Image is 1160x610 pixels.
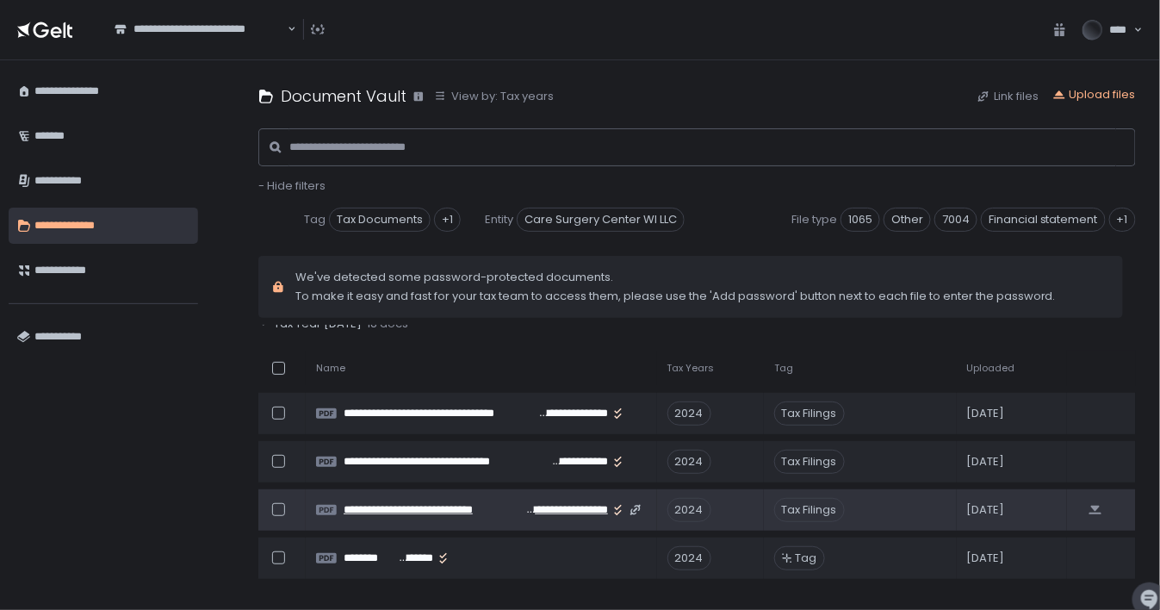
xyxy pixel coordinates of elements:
input: Search for option [115,37,286,54]
span: 7004 [934,208,977,232]
div: +1 [1109,208,1136,232]
span: Tax Filings [774,401,845,426]
span: Tax Filings [774,498,845,522]
span: Tag [304,212,326,227]
span: - Hide filters [258,177,326,194]
span: Financial statement [981,208,1106,232]
span: [DATE] [967,406,1005,421]
span: We've detected some password-protected documents. [295,270,1056,285]
span: Name [316,362,345,375]
span: Entity [485,212,513,227]
span: Other [884,208,931,232]
div: Search for option [103,12,296,47]
button: View by: Tax years [434,89,554,104]
span: Tax Years [667,362,715,375]
div: +1 [434,208,461,232]
h1: Document Vault [281,84,406,108]
button: - Hide filters [258,178,326,194]
div: 2024 [667,498,711,522]
span: Uploaded [967,362,1015,375]
button: Upload files [1052,87,1136,103]
span: Tag [774,362,793,375]
div: 2024 [667,401,711,426]
span: [DATE] [967,454,1005,470]
div: 2024 [667,450,711,474]
span: File type [791,212,837,227]
span: [DATE] [967,502,1005,518]
span: 1065 [841,208,880,232]
span: [DATE] [967,551,1005,566]
div: 2024 [667,546,711,570]
span: To make it easy and fast for your tax team to access them, please use the 'Add password' button n... [295,289,1056,304]
span: Tax Documents [329,208,431,232]
span: Tag [796,551,817,566]
span: Care Surgery Center WI LLC [517,208,685,232]
span: Tax Filings [774,450,845,474]
button: Link files [977,89,1039,104]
